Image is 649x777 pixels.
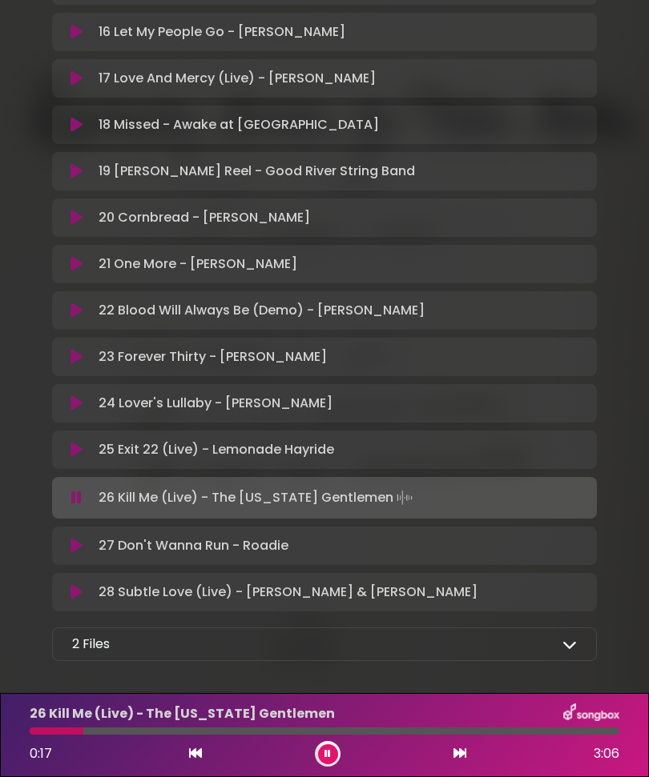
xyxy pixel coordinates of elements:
img: songbox-logo-white.png [563,703,619,724]
p: 20 Cornbread - [PERSON_NAME] [99,208,310,227]
p: 21 One More - [PERSON_NAME] [99,254,297,274]
p: 18 Missed - Awake at [GEOGRAPHIC_DATA] [99,115,379,134]
p: 24 Lover's Lullaby - [PERSON_NAME] [99,394,333,413]
p: 26 Kill Me (Live) - The [US_STATE] Gentlemen [30,704,335,723]
p: 2 Files [72,635,110,654]
img: waveform4.gif [393,487,416,509]
p: 23 Forever Thirty - [PERSON_NAME] [99,347,327,366]
p: 28 Subtle Love (Live) - [PERSON_NAME] & [PERSON_NAME] [99,583,478,602]
p: 17 Love And Mercy (Live) - [PERSON_NAME] [99,69,376,88]
p: 22 Blood Will Always Be (Demo) - [PERSON_NAME] [99,301,425,320]
p: 26 Kill Me (Live) - The [US_STATE] Gentlemen [99,487,416,509]
p: 16 Let My People Go - [PERSON_NAME] [99,22,345,42]
p: 19 [PERSON_NAME] Reel - Good River String Band [99,162,415,181]
p: 27 Don't Wanna Run - Roadie [99,536,288,555]
p: 25 Exit 22 (Live) - Lemonade Hayride [99,440,334,459]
